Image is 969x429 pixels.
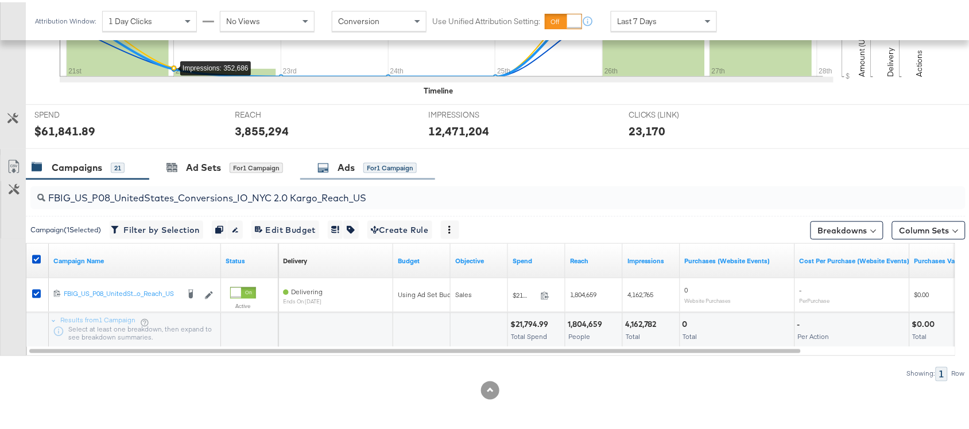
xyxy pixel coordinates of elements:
[685,254,790,263] a: The number of times a purchase was made tracked by your Custom Audience pixel on your website aft...
[283,297,323,303] sub: ends on [DATE]
[283,254,307,263] a: Reflects the ability of your Ad Campaign to achieve delivery based on ad states, schedule and bud...
[800,254,910,263] a: The average cost for each purchase tracked by your Custom Audience pixel on your website after pe...
[424,83,453,94] div: Timeline
[625,317,660,328] div: 4,162,782
[398,288,462,298] div: Using Ad Set Budget
[363,161,417,171] div: for 1 Campaign
[255,221,316,235] span: Edit Budget
[291,286,323,294] span: Delivering
[108,14,152,24] span: 1 Day Clicks
[30,223,101,233] div: Campaign ( 1 Selected)
[951,368,966,376] div: Row
[428,107,514,118] span: IMPRESSIONS
[857,24,867,75] text: Amount (USD)
[34,15,96,23] div: Attribution Window:
[226,14,260,24] span: No Views
[798,330,830,339] span: Per Action
[629,120,666,137] div: 23,170
[800,284,802,292] span: -
[510,317,552,328] div: $21,794.99
[64,287,179,297] div: FBIG_US_P08_UnitedSt...o_Reach_US
[398,254,446,263] a: The maximum amount you're willing to spend on your ads, on average each day or over the lifetime ...
[45,180,881,202] input: Search Campaigns by Name, ID or Objective
[235,120,289,137] div: 3,855,294
[936,365,948,379] div: 1
[34,120,95,137] div: $61,841.89
[513,254,561,263] a: The total amount spent to date.
[52,159,102,172] div: Campaigns
[230,301,256,308] label: Active
[338,14,379,24] span: Conversion
[797,317,804,328] div: -
[626,330,640,339] span: Total
[811,219,883,237] button: Breakdowns
[511,330,547,339] span: Total Spend
[683,330,697,339] span: Total
[685,284,688,292] span: 0
[338,159,355,172] div: Ads
[428,120,489,137] div: 12,471,204
[235,107,321,118] span: REACH
[914,288,929,297] span: $0.00
[906,368,936,376] div: Showing:
[64,287,179,299] a: FBIG_US_P08_UnitedSt...o_Reach_US
[568,330,590,339] span: People
[186,159,221,172] div: Ad Sets
[627,288,654,297] span: 4,162,765
[800,295,830,302] sub: Per Purchase
[34,107,121,118] span: SPEND
[230,161,283,171] div: for 1 Campaign
[886,45,896,75] text: Delivery
[283,254,307,263] div: Delivery
[371,221,429,235] span: Create Rule
[629,107,715,118] span: CLICKS (LINK)
[892,219,966,237] button: Column Sets
[685,295,731,302] sub: Website Purchases
[455,254,503,263] a: Your campaign's objective.
[432,14,540,25] label: Use Unified Attribution Setting:
[912,317,939,328] div: $0.00
[913,330,927,339] span: Total
[568,317,606,328] div: 1,804,659
[570,288,596,297] span: 1,804,659
[111,161,125,171] div: 21
[113,221,200,235] span: Filter by Selection
[627,254,676,263] a: The number of times your ad was served. On mobile apps an ad is counted as served the first time ...
[570,254,618,263] a: The number of people your ad was served to.
[226,254,274,263] a: Shows the current state of your Ad Campaign.
[53,254,216,263] a: Your campaign name.
[914,48,925,75] text: Actions
[683,317,691,328] div: 0
[513,289,536,298] span: $21,794.90
[617,14,657,24] span: Last 7 Days
[110,219,203,237] button: Filter by Selection
[455,288,472,297] span: Sales
[367,219,432,237] button: Create Rule
[251,219,319,237] button: Edit Budget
